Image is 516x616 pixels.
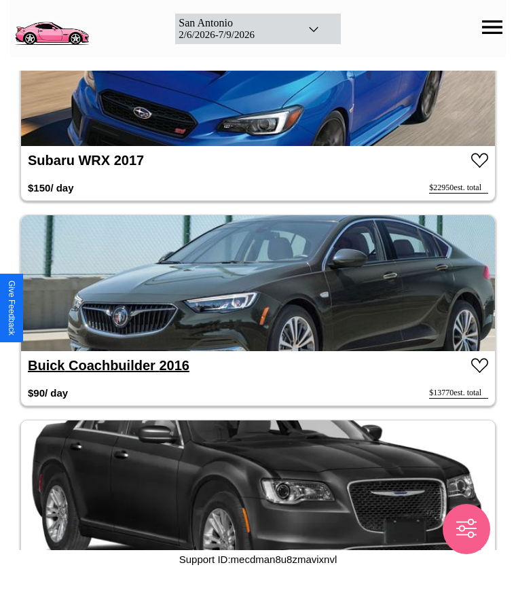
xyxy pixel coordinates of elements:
[28,175,74,200] h3: $ 150 / day
[7,280,16,336] div: Give Feedback
[28,358,189,373] a: Buick Coachbuilder 2016
[28,380,68,405] h3: $ 90 / day
[429,183,488,194] div: $ 22950 est. total
[429,388,488,399] div: $ 13770 est. total
[179,29,289,41] div: 2 / 6 / 2026 - 7 / 9 / 2026
[28,153,144,168] a: Subaru WRX 2017
[179,550,337,568] p: Support ID: mecdman8u8zmavixnvl
[10,7,93,48] img: logo
[179,17,289,29] div: San Antonio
